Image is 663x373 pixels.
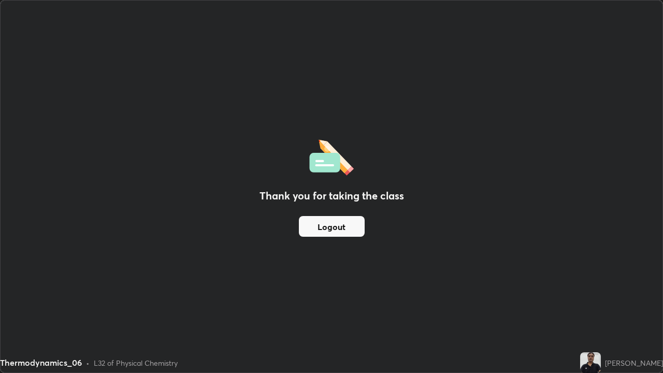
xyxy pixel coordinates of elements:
[260,188,404,204] h2: Thank you for taking the class
[299,216,365,237] button: Logout
[580,352,601,373] img: 2746b4ae3dd242b0847139de884b18c5.jpg
[605,357,663,368] div: [PERSON_NAME]
[309,136,354,176] img: offlineFeedback.1438e8b3.svg
[94,357,178,368] div: L32 of Physical Chemistry
[86,357,90,368] div: •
